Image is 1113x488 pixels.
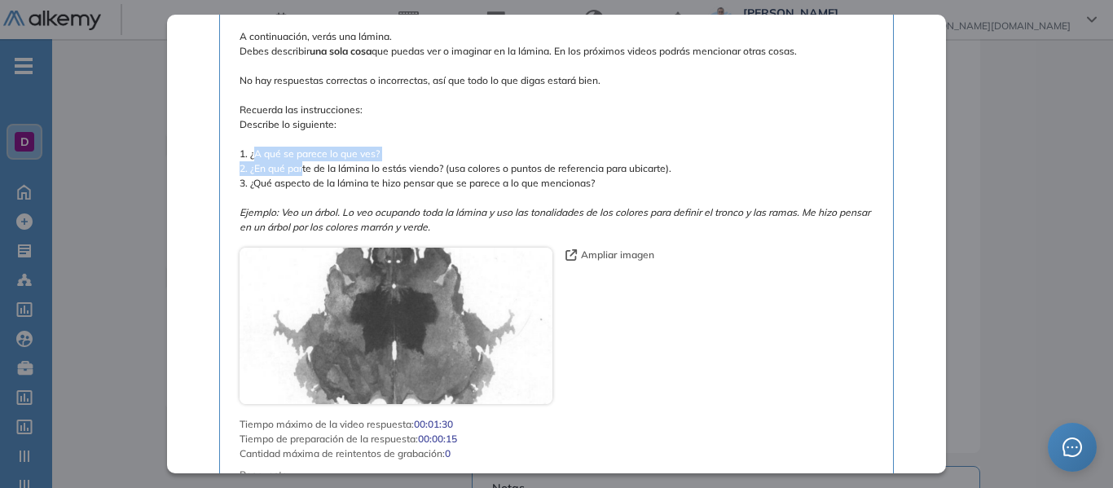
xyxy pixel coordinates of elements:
span: Tiempo máximo de la video respuesta : [240,417,414,432]
span: Tiempo de preparación de la respuesta : [240,432,418,446]
span: 00:00:15 [418,432,457,446]
span: 0 [445,446,451,461]
span: A continuación, verás una lámina. Debes describir que puedas ver o imaginar en la lámina. En los ... [240,29,873,235]
span: Respuesta [240,468,810,482]
img: 31edba8c-523d-452b-9536-663eb074edb8 [240,248,552,404]
span: Cantidad máxima de reintentos de grabación : [240,446,445,461]
button: Ampliar imagen [565,248,654,262]
b: una sola cosa [310,45,372,57]
span: 00:01:30 [414,417,453,432]
i: Ejemplo: Veo un árbol. Lo veo ocupando toda la lámina y uso las tonalidades de los colores para d... [240,206,870,233]
span: message [1062,437,1082,457]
